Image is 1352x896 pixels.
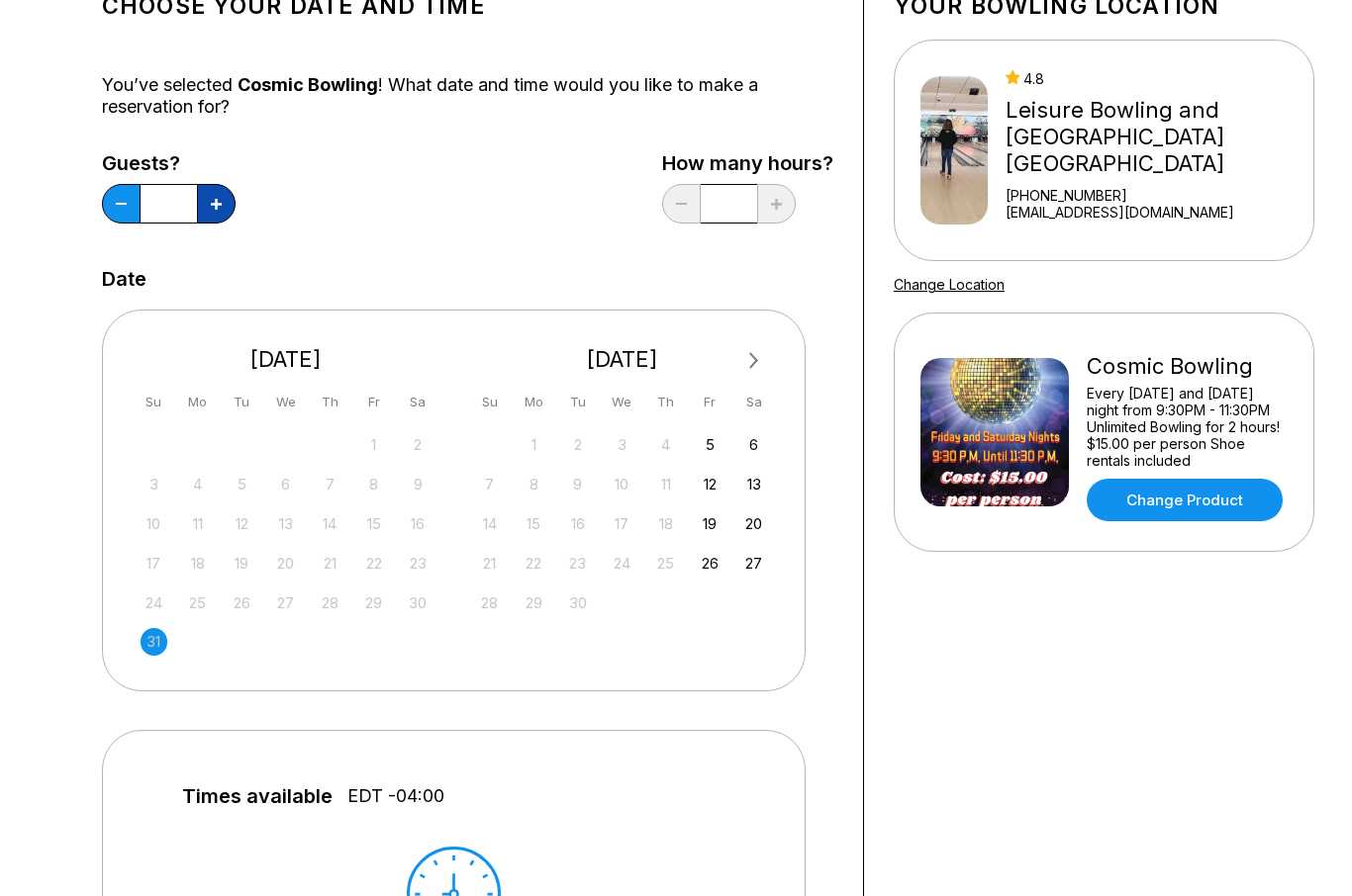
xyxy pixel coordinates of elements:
div: Not available Saturday, August 9th, 2025 [405,471,432,497]
div: Not available Sunday, August 31st, 2025 [141,628,167,655]
div: Choose Saturday, September 27th, 2025 [740,550,767,577]
div: Not available Tuesday, September 2nd, 2025 [564,431,591,458]
div: Not available Sunday, September 7th, 2025 [476,471,503,497]
div: Not available Tuesday, September 23rd, 2025 [564,550,591,577]
div: Not available Wednesday, August 13th, 2025 [272,510,299,537]
div: Not available Friday, August 1st, 2025 [360,431,387,458]
div: Not available Tuesday, August 19th, 2025 [229,550,255,577]
div: Sa [405,389,432,415]
div: Fr [360,389,387,415]
div: Tu [229,389,255,415]
div: Not available Friday, August 22nd, 2025 [360,550,387,577]
div: month 2025-08 [138,429,435,656]
div: Mo [184,389,211,415]
div: Fr [697,389,724,415]
div: Choose Saturday, September 13th, 2025 [740,471,767,497]
a: Change Location [894,276,1005,293]
div: [PHONE_NUMBER] [1006,187,1305,204]
a: [EMAIL_ADDRESS][DOMAIN_NAME] [1006,204,1305,221]
div: Not available Thursday, August 14th, 2025 [317,510,343,537]
div: Choose Friday, September 26th, 2025 [697,550,724,577]
div: Not available Friday, August 29th, 2025 [360,589,387,616]
div: Not available Tuesday, September 16th, 2025 [564,510,591,537]
button: Next Month [738,345,770,377]
div: Not available Sunday, August 24th, 2025 [141,589,167,616]
div: Not available Thursday, August 7th, 2025 [317,471,343,497]
div: [DATE] [133,346,439,373]
div: Not available Wednesday, September 10th, 2025 [609,471,635,497]
div: Not available Friday, August 8th, 2025 [360,471,387,497]
label: Date [102,268,146,290]
div: Not available Monday, September 29th, 2025 [521,589,547,616]
div: Su [476,389,503,415]
span: EDT -04:00 [347,785,444,807]
div: Not available Thursday, August 28th, 2025 [317,589,343,616]
div: Not available Wednesday, August 27th, 2025 [272,589,299,616]
div: Not available Thursday, September 25th, 2025 [652,550,679,577]
div: Choose Friday, September 19th, 2025 [697,510,724,537]
span: Times available [182,785,333,807]
div: Not available Saturday, August 23rd, 2025 [405,550,432,577]
div: Th [652,389,679,415]
label: Guests? [102,152,236,174]
div: Mo [521,389,547,415]
div: Choose Saturday, September 6th, 2025 [740,431,767,458]
label: How many hours? [662,152,833,174]
div: Not available Sunday, August 17th, 2025 [141,550,167,577]
div: Not available Sunday, August 3rd, 2025 [141,471,167,497]
div: Choose Friday, September 12th, 2025 [697,471,724,497]
div: Not available Monday, September 8th, 2025 [521,471,547,497]
div: Sa [740,389,767,415]
div: Not available Wednesday, September 3rd, 2025 [609,431,635,458]
div: Not available Saturday, August 2nd, 2025 [405,431,432,458]
div: Not available Tuesday, September 30th, 2025 [564,589,591,616]
div: [DATE] [469,346,776,373]
div: Not available Tuesday, August 26th, 2025 [229,589,255,616]
div: Cosmic Bowling [1087,353,1288,380]
div: Not available Monday, August 4th, 2025 [184,471,211,497]
div: 4.8 [1006,70,1305,87]
div: Not available Wednesday, August 20th, 2025 [272,550,299,577]
div: Not available Monday, September 15th, 2025 [521,510,547,537]
div: Not available Monday, September 22nd, 2025 [521,550,547,577]
div: Not available Tuesday, September 9th, 2025 [564,471,591,497]
div: Not available Monday, August 18th, 2025 [184,550,211,577]
div: Leisure Bowling and [GEOGRAPHIC_DATA] [GEOGRAPHIC_DATA] [1006,97,1305,177]
div: Every [DATE] and [DATE] night from 9:30PM - 11:30PM Unlimited Bowling for 2 hours! $15.00 per per... [1087,385,1288,469]
div: Not available Thursday, September 18th, 2025 [652,510,679,537]
div: We [272,389,299,415]
div: We [609,389,635,415]
div: Not available Monday, August 25th, 2025 [184,589,211,616]
div: Not available Sunday, September 14th, 2025 [476,510,503,537]
div: Not available Monday, August 11th, 2025 [184,510,211,537]
div: Not available Friday, August 15th, 2025 [360,510,387,537]
div: You’ve selected ! What date and time would you like to make a reservation for? [102,74,833,118]
div: Su [141,389,167,415]
div: Not available Wednesday, September 24th, 2025 [609,550,635,577]
div: Not available Thursday, August 21st, 2025 [317,550,343,577]
div: Choose Saturday, September 20th, 2025 [740,510,767,537]
div: Tu [564,389,591,415]
div: Th [317,389,343,415]
div: Not available Sunday, September 28th, 2025 [476,589,503,616]
div: Choose Friday, September 5th, 2025 [697,431,724,458]
div: Not available Sunday, August 10th, 2025 [141,510,167,537]
div: Not available Saturday, August 16th, 2025 [405,510,432,537]
span: Cosmic Bowling [238,74,378,95]
div: Not available Sunday, September 21st, 2025 [476,550,503,577]
div: Not available Monday, September 1st, 2025 [521,431,547,458]
div: month 2025-09 [474,429,771,616]
a: Change Product [1087,479,1283,521]
div: Not available Wednesday, August 6th, 2025 [272,471,299,497]
div: Not available Wednesday, September 17th, 2025 [609,510,635,537]
div: Not available Tuesday, August 5th, 2025 [229,471,255,497]
div: Not available Saturday, August 30th, 2025 [405,589,432,616]
img: Cosmic Bowling [920,358,1069,506]
div: Not available Tuesday, August 12th, 2025 [229,510,255,537]
img: Leisure Bowling and Golf Center Lancaster [920,76,988,224]
div: Not available Thursday, September 11th, 2025 [652,471,679,497]
div: Not available Thursday, September 4th, 2025 [652,431,679,458]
